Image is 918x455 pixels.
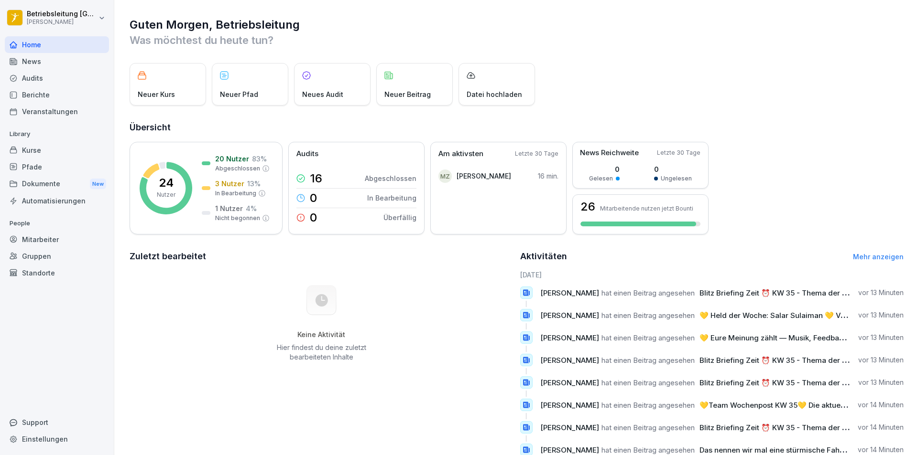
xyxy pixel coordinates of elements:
[858,288,904,297] p: vor 13 Minuten
[215,214,260,222] p: Nicht begonnen
[467,89,522,99] p: Datei hochladen
[247,179,261,189] p: 13 %
[438,148,483,159] p: Am aktivsten
[5,36,109,53] a: Home
[540,445,599,455] span: [PERSON_NAME]
[580,148,639,159] p: News Reichweite
[215,179,244,189] p: 3 Nutzer
[130,250,514,263] h2: Zuletzt bearbeitet
[5,265,109,281] a: Standorte
[858,355,904,365] p: vor 13 Minuten
[27,19,97,25] p: [PERSON_NAME]
[383,212,416,222] p: Überfällig
[384,89,431,99] p: Neuer Beitrag
[215,154,249,164] p: 20 Nutzer
[858,445,904,455] p: vor 14 Minuten
[654,164,692,174] p: 0
[27,10,97,18] p: Betriebsleitung [GEOGRAPHIC_DATA]
[580,201,595,212] h3: 26
[540,311,599,320] span: [PERSON_NAME]
[130,17,904,32] h1: Guten Morgen, Betriebsleitung
[540,401,599,410] span: [PERSON_NAME]
[273,330,370,339] h5: Keine Aktivität
[252,154,267,164] p: 83 %
[540,423,599,432] span: [PERSON_NAME]
[858,333,904,342] p: vor 13 Minuten
[5,103,109,120] a: Veranstaltungen
[159,177,174,189] p: 24
[5,175,109,193] a: DokumenteNew
[5,86,109,103] a: Berichte
[157,190,175,199] p: Nutzer
[220,89,258,99] p: Neuer Pfad
[296,148,318,159] p: Audits
[601,333,695,342] span: hat einen Beitrag angesehen
[540,378,599,387] span: [PERSON_NAME]
[215,164,260,173] p: Abgeschlossen
[5,248,109,265] a: Gruppen
[457,171,511,181] p: [PERSON_NAME]
[858,423,904,432] p: vor 14 Minuten
[601,445,695,455] span: hat einen Beitrag angesehen
[246,203,257,213] p: 4 %
[858,400,904,410] p: vor 14 Minuten
[90,179,106,190] div: New
[601,356,695,365] span: hat einen Beitrag angesehen
[215,189,256,198] p: In Bearbeitung
[5,70,109,86] a: Audits
[310,173,322,184] p: 16
[5,216,109,231] p: People
[5,414,109,431] div: Support
[601,401,695,410] span: hat einen Beitrag angesehen
[130,121,904,134] h2: Übersicht
[853,253,904,261] a: Mehr anzeigen
[601,288,695,297] span: hat einen Beitrag angesehen
[310,192,317,204] p: 0
[515,149,558,158] p: Letzte 30 Tage
[858,310,904,320] p: vor 13 Minuten
[365,173,416,183] p: Abgeschlossen
[5,431,109,447] a: Einstellungen
[600,205,693,212] p: Mitarbeitende nutzen jetzt Bounti
[5,142,109,159] a: Kurse
[540,333,599,342] span: [PERSON_NAME]
[601,423,695,432] span: hat einen Beitrag angesehen
[661,174,692,183] p: Ungelesen
[5,53,109,70] a: News
[215,203,243,213] p: 1 Nutzer
[657,148,700,157] p: Letzte 30 Tage
[520,250,567,263] h2: Aktivitäten
[858,378,904,387] p: vor 13 Minuten
[538,171,558,181] p: 16 min.
[310,212,317,223] p: 0
[273,343,370,362] p: Hier findest du deine zuletzt bearbeiteten Inhalte
[130,32,904,48] p: Was möchtest du heute tun?
[589,164,620,174] p: 0
[367,193,416,203] p: In Bearbeitung
[138,89,175,99] p: Neuer Kurs
[5,192,109,209] a: Automatisierungen
[540,356,599,365] span: [PERSON_NAME]
[5,175,109,193] div: Dokumente
[302,89,343,99] p: Neues Audit
[601,378,695,387] span: hat einen Beitrag angesehen
[589,174,613,183] p: Gelesen
[5,159,109,175] a: Pfade
[601,311,695,320] span: hat einen Beitrag angesehen
[5,231,109,248] a: Mitarbeiter
[520,270,904,280] h6: [DATE]
[540,288,599,297] span: [PERSON_NAME]
[5,127,109,142] p: Library
[438,169,452,183] div: MZ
